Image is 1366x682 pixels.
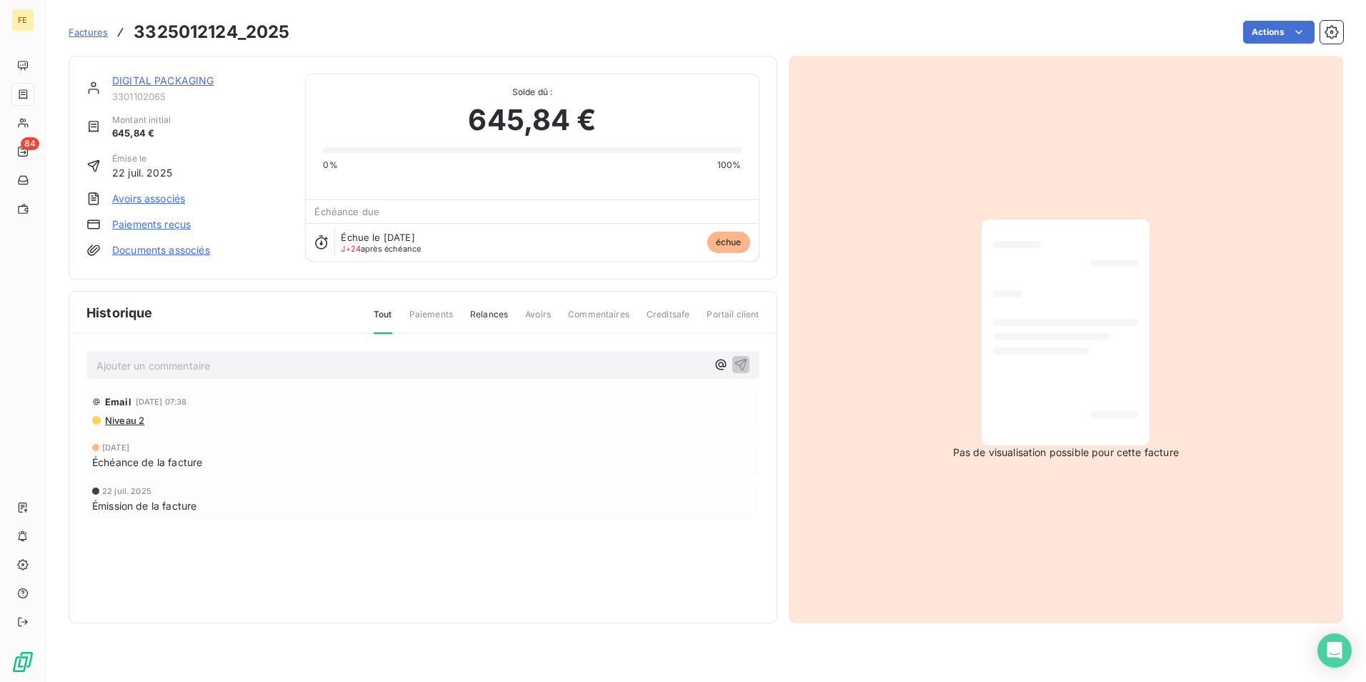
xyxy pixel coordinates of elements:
[525,308,551,332] span: Avoirs
[323,86,741,99] span: Solde dû :
[104,415,144,426] span: Niveau 2
[470,308,508,332] span: Relances
[134,19,289,45] h3: 3325012124_2025
[409,308,453,332] span: Paiements
[707,308,759,332] span: Portail client
[86,303,153,322] span: Historique
[105,396,131,407] span: Email
[21,137,39,150] span: 84
[112,114,171,127] span: Montant initial
[112,192,185,206] a: Avoirs associés
[112,91,288,102] span: 3301102065
[647,308,690,332] span: Creditsafe
[112,243,210,257] a: Documents associés
[341,244,361,254] span: J+24
[341,232,414,243] span: Échue le [DATE]
[102,443,129,452] span: [DATE]
[1317,633,1352,668] div: Open Intercom Messenger
[112,152,172,165] span: Émise le
[136,397,187,406] span: [DATE] 07:38
[468,99,596,142] span: 645,84 €
[717,159,742,172] span: 100%
[323,159,337,172] span: 0%
[374,308,392,334] span: Tout
[102,487,151,495] span: 22 juil. 2025
[707,232,750,253] span: échue
[92,455,202,470] span: Échéance de la facture
[11,9,34,31] div: FE
[69,25,108,39] a: Factures
[69,26,108,38] span: Factures
[341,244,421,253] span: après échéance
[953,445,1179,460] span: Pas de visualisation possible pour cette facture
[92,498,196,513] span: Émission de la facture
[11,651,34,673] img: Logo LeanPay
[314,206,379,217] span: Échéance due
[112,127,171,141] span: 645,84 €
[1243,21,1315,44] button: Actions
[112,165,172,180] span: 22 juil. 2025
[112,217,191,232] a: Paiements reçus
[112,74,214,87] a: DIGITAL PACKAGING
[568,308,629,332] span: Commentaires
